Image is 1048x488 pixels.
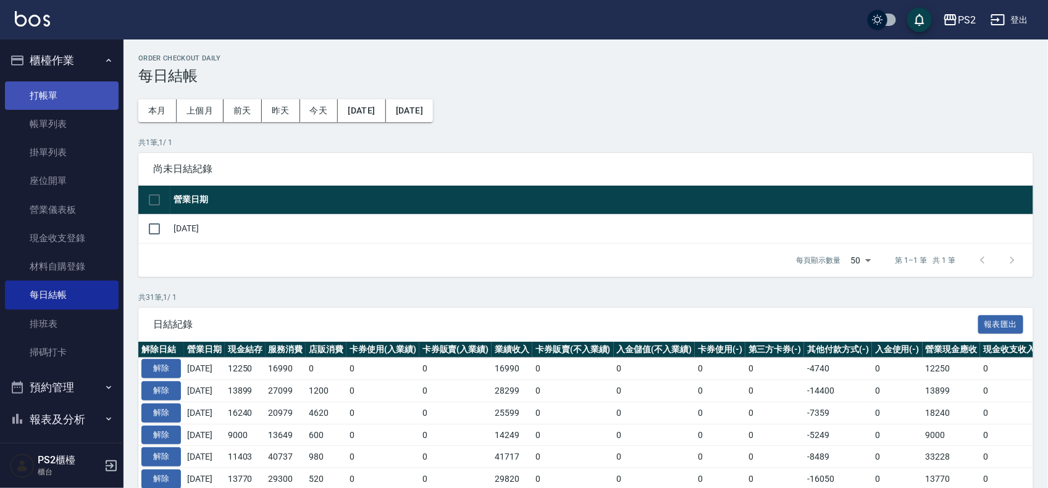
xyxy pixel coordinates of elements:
button: 前天 [224,99,262,122]
td: 0 [872,446,923,468]
td: 13899 [923,380,981,402]
span: 日結紀錄 [153,318,978,331]
td: [DATE] [184,424,225,446]
td: 13649 [266,424,306,446]
p: 共 31 筆, 1 / 1 [138,292,1033,303]
a: 每日結帳 [5,281,119,309]
td: 0 [306,358,346,380]
th: 業績收入 [492,342,532,358]
td: 0 [872,402,923,424]
th: 第三方卡券(-) [745,342,805,358]
td: 0 [695,446,745,468]
td: 0 [980,424,1038,446]
td: 0 [346,380,419,402]
td: 0 [419,358,492,380]
td: 14249 [492,424,532,446]
td: 0 [695,402,745,424]
td: 0 [872,380,923,402]
img: Logo [15,11,50,27]
a: 座位開單 [5,167,119,195]
div: PS2 [958,12,976,28]
th: 營業現金應收 [923,342,981,358]
td: 0 [419,424,492,446]
button: save [907,7,932,32]
td: 0 [614,424,695,446]
td: [DATE] [184,402,225,424]
td: 0 [346,358,419,380]
td: 28299 [492,380,532,402]
td: 0 [532,446,614,468]
th: 卡券販賣(入業績) [419,342,492,358]
td: 0 [980,402,1038,424]
th: 現金收支收入 [980,342,1038,358]
button: 解除 [141,381,181,400]
td: 9000 [225,424,266,446]
td: 0 [980,380,1038,402]
h3: 每日結帳 [138,67,1033,85]
td: 0 [980,358,1038,380]
button: 解除 [141,426,181,445]
th: 營業日期 [184,342,225,358]
button: [DATE] [386,99,433,122]
td: 0 [346,446,419,468]
a: 掃碼打卡 [5,338,119,366]
td: 0 [872,358,923,380]
td: 18240 [923,402,981,424]
th: 現金結存 [225,342,266,358]
td: 0 [419,380,492,402]
button: 登出 [986,9,1033,31]
td: 0 [532,424,614,446]
td: 27099 [266,380,306,402]
h2: Order checkout daily [138,54,1033,62]
td: 0 [980,446,1038,468]
td: 0 [614,358,695,380]
td: 0 [532,402,614,424]
td: 20979 [266,402,306,424]
a: 現金收支登錄 [5,224,119,252]
td: 980 [306,446,346,468]
td: -7359 [804,402,872,424]
button: 客戶管理 [5,435,119,467]
th: 卡券使用(-) [695,342,745,358]
td: 0 [346,424,419,446]
p: 櫃台 [38,466,101,478]
img: Person [10,453,35,478]
th: 其他付款方式(-) [804,342,872,358]
td: 0 [532,380,614,402]
td: 16990 [492,358,532,380]
td: 16240 [225,402,266,424]
th: 解除日結 [138,342,184,358]
td: -14400 [804,380,872,402]
td: 0 [346,402,419,424]
td: 11403 [225,446,266,468]
a: 掛單列表 [5,138,119,167]
td: 12250 [923,358,981,380]
th: 服務消費 [266,342,306,358]
td: 41717 [492,446,532,468]
td: 0 [614,380,695,402]
td: [DATE] [184,380,225,402]
button: 本月 [138,99,177,122]
p: 每頁顯示數量 [797,255,841,266]
td: 0 [745,424,805,446]
td: -4740 [804,358,872,380]
button: PS2 [938,7,981,33]
h5: PS2櫃檯 [38,454,101,466]
th: 店販消費 [306,342,346,358]
button: 昨天 [262,99,300,122]
td: [DATE] [170,214,1033,243]
td: 600 [306,424,346,446]
button: 解除 [141,447,181,466]
a: 報表匯出 [978,318,1024,329]
td: 4620 [306,402,346,424]
th: 卡券販賣(不入業績) [532,342,614,358]
th: 營業日期 [170,186,1033,215]
td: 0 [419,402,492,424]
td: 0 [695,358,745,380]
button: [DATE] [338,99,385,122]
button: 預約管理 [5,371,119,403]
td: 0 [614,402,695,424]
p: 共 1 筆, 1 / 1 [138,137,1033,148]
td: 13899 [225,380,266,402]
td: 0 [532,358,614,380]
